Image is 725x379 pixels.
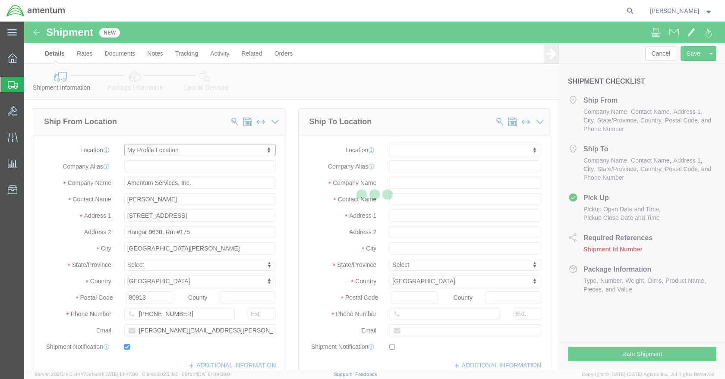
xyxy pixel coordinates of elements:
[582,371,715,378] span: Copyright © [DATE]-[DATE] Agistix Inc., All Rights Reserved
[35,372,138,377] span: Server: 2025.19.0-d447cefac8f
[334,372,356,377] a: Support
[650,6,699,16] span: Ana Nelson
[355,372,377,377] a: Feedback
[6,4,66,17] img: logo
[649,6,713,16] button: [PERSON_NAME]
[142,372,232,377] span: Client: 2025.19.0-129fbcf
[197,372,232,377] span: [DATE] 09:39:01
[103,372,138,377] span: [DATE] 10:47:06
